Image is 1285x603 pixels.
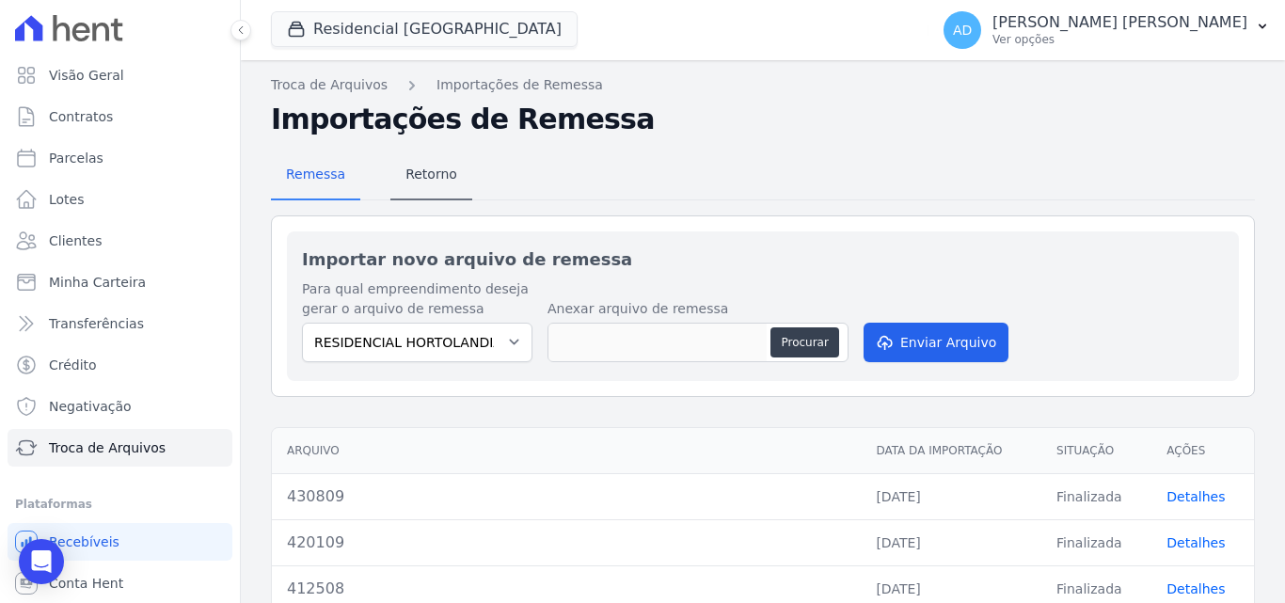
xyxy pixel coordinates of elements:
h2: Importações de Remessa [271,103,1255,136]
a: Detalhes [1166,489,1225,504]
nav: Breadcrumb [271,75,1255,95]
span: Contratos [49,107,113,126]
div: Plataformas [15,493,225,516]
span: Parcelas [49,149,103,167]
a: Troca de Arquivos [8,429,232,467]
td: [DATE] [861,519,1041,565]
a: Retorno [390,151,472,200]
th: Ações [1151,428,1254,474]
h2: Importar novo arquivo de remessa [302,246,1224,272]
a: Contratos [8,98,232,135]
span: Lotes [49,190,85,209]
div: Open Intercom Messenger [19,539,64,584]
div: 420109 [287,532,846,554]
a: Troca de Arquivos [271,75,388,95]
span: Conta Hent [49,574,123,593]
span: Troca de Arquivos [49,438,166,457]
button: Enviar Arquivo [864,323,1008,362]
a: Remessa [271,151,360,200]
span: Transferências [49,314,144,333]
span: Clientes [49,231,102,250]
th: Situação [1041,428,1151,474]
a: Clientes [8,222,232,260]
a: Importações de Remessa [436,75,603,95]
span: Visão Geral [49,66,124,85]
span: Remessa [275,155,357,193]
span: Minha Carteira [49,273,146,292]
a: Conta Hent [8,564,232,602]
p: Ver opções [992,32,1247,47]
a: Detalhes [1166,581,1225,596]
span: AD [953,24,972,37]
a: Visão Geral [8,56,232,94]
td: [DATE] [861,473,1041,519]
span: Recebíveis [49,532,119,551]
a: Crédito [8,346,232,384]
a: Lotes [8,181,232,218]
span: Negativação [49,397,132,416]
th: Data da Importação [861,428,1041,474]
td: Finalizada [1041,519,1151,565]
button: Procurar [770,327,838,357]
p: [PERSON_NAME] [PERSON_NAME] [992,13,1247,32]
button: AD [PERSON_NAME] [PERSON_NAME] Ver opções [928,4,1285,56]
a: Minha Carteira [8,263,232,301]
label: Para qual empreendimento deseja gerar o arquivo de remessa [302,279,532,319]
label: Anexar arquivo de remessa [547,299,849,319]
button: Residencial [GEOGRAPHIC_DATA] [271,11,578,47]
a: Detalhes [1166,535,1225,550]
a: Negativação [8,388,232,425]
a: Recebíveis [8,523,232,561]
span: Retorno [394,155,468,193]
nav: Tab selector [271,151,472,200]
span: Crédito [49,356,97,374]
a: Parcelas [8,139,232,177]
th: Arquivo [272,428,861,474]
div: 430809 [287,485,846,508]
td: Finalizada [1041,473,1151,519]
div: 412508 [287,578,846,600]
a: Transferências [8,305,232,342]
